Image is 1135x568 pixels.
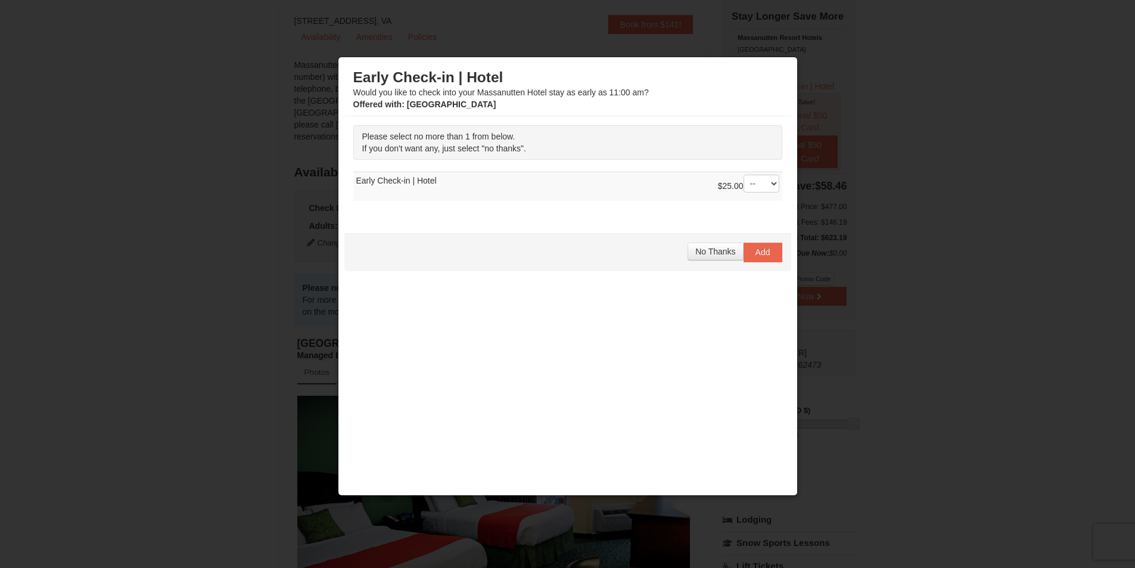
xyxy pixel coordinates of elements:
div: Would you like to check into your Massanutten Hotel stay as early as 11:00 am? [353,69,782,110]
div: $25.00 [718,175,779,198]
button: No Thanks [688,243,743,260]
strong: : [GEOGRAPHIC_DATA] [353,100,496,109]
td: Early Check-in | Hotel [353,172,782,201]
span: Offered with [353,100,402,109]
span: Please select no more than 1 from below. [362,132,515,141]
span: If you don't want any, just select "no thanks". [362,144,526,153]
button: Add [744,243,782,262]
h3: Early Check-in | Hotel [353,69,782,86]
span: Add [755,247,770,257]
span: No Thanks [695,247,735,256]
